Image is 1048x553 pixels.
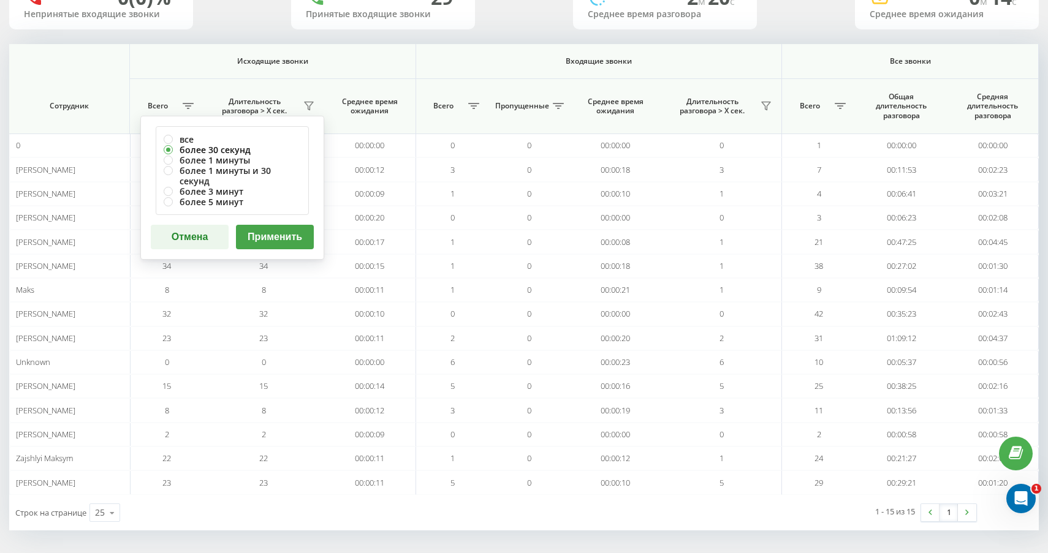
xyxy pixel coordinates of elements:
span: 1 [720,188,724,199]
span: 42 [814,308,823,319]
span: 1 [720,260,724,271]
span: [PERSON_NAME] [16,380,75,391]
span: 0 [527,164,531,175]
span: 5 [720,380,724,391]
td: 00:03:21 [947,182,1039,206]
span: 1 [450,188,455,199]
span: 1 [720,284,724,295]
label: более 3 минут [164,186,301,197]
span: 8 [165,284,169,295]
td: 00:00:09 [324,423,416,446]
span: 32 [162,308,171,319]
span: 0 [165,356,169,367]
span: 31 [814,333,823,344]
td: 00:06:41 [856,182,947,206]
td: 00:06:23 [856,206,947,230]
span: [PERSON_NAME] [16,212,75,223]
span: Все звонки [800,56,1020,66]
td: 00:00:00 [570,206,661,230]
span: 3 [720,164,724,175]
span: Длительность разговора > Х сек. [210,97,300,116]
div: 25 [95,506,105,519]
td: 00:00:20 [570,326,661,350]
span: Всего [788,101,831,111]
span: Всего [422,101,465,111]
span: 10 [814,356,823,367]
span: 23 [259,333,268,344]
td: 00:00:00 [570,302,661,326]
span: 0 [527,260,531,271]
label: более 1 минуты [164,155,301,165]
td: 00:00:00 [324,350,416,374]
iframe: Intercom live chat [1006,484,1036,513]
div: Среднее время разговора [588,9,742,20]
td: 00:00:10 [324,302,416,326]
span: Всего [136,101,179,111]
span: 4 [817,188,821,199]
span: 0 [450,429,455,440]
td: 00:00:11 [324,446,416,470]
span: 24 [814,453,823,464]
td: 00:00:00 [947,134,1039,157]
span: 1 [450,284,455,295]
td: 00:29:21 [856,470,947,494]
td: 00:00:11 [324,470,416,494]
span: 0 [450,212,455,223]
td: 00:00:12 [324,398,416,422]
span: [PERSON_NAME] [16,260,75,271]
span: 0 [527,188,531,199]
td: 00:00:00 [324,134,416,157]
td: 00:00:10 [570,182,661,206]
td: 00:13:56 [856,398,947,422]
span: 2 [720,333,724,344]
td: 00:00:18 [570,254,661,278]
td: 00:00:11 [324,278,416,302]
td: 00:00:58 [947,423,1039,446]
td: 00:01:14 [947,278,1039,302]
span: Zajshlyi Maksym [16,453,73,464]
span: [PERSON_NAME] [16,236,75,247]
span: 1 [450,453,455,464]
span: 2 [450,333,455,344]
button: Применить [236,225,314,249]
label: все [164,134,301,145]
span: Средняя длительность разговора [957,92,1028,121]
span: 0 [16,140,20,151]
td: 00:04:37 [947,326,1039,350]
span: 15 [162,380,171,391]
span: Maks [16,284,34,295]
span: Общая длительность разговора [865,92,937,121]
span: 0 [720,140,724,151]
span: 0 [720,429,724,440]
span: 0 [450,308,455,319]
span: Среднее время ожидания [335,97,406,116]
span: 1 [720,236,724,247]
td: 00:00:00 [856,134,947,157]
td: 00:00:21 [570,278,661,302]
td: 00:47:25 [856,230,947,254]
span: 0 [720,308,724,319]
td: 00:00:23 [570,350,661,374]
span: 8 [262,405,266,416]
span: 3 [720,405,724,416]
td: 00:00:17 [324,230,416,254]
span: 22 [162,453,171,464]
td: 01:09:12 [856,326,947,350]
span: 23 [162,333,171,344]
td: 00:27:02 [856,254,947,278]
span: 0 [720,212,724,223]
span: 8 [165,405,169,416]
td: 00:00:00 [570,134,661,157]
span: 22 [259,453,268,464]
span: 0 [527,284,531,295]
span: 2 [262,429,266,440]
td: 00:04:45 [947,230,1039,254]
span: 25 [814,380,823,391]
td: 00:02:08 [947,206,1039,230]
td: 00:00:56 [947,350,1039,374]
span: 0 [527,477,531,488]
span: 5 [450,477,455,488]
span: Входящие звонки [439,56,758,66]
span: 29 [814,477,823,488]
span: 0 [262,356,266,367]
